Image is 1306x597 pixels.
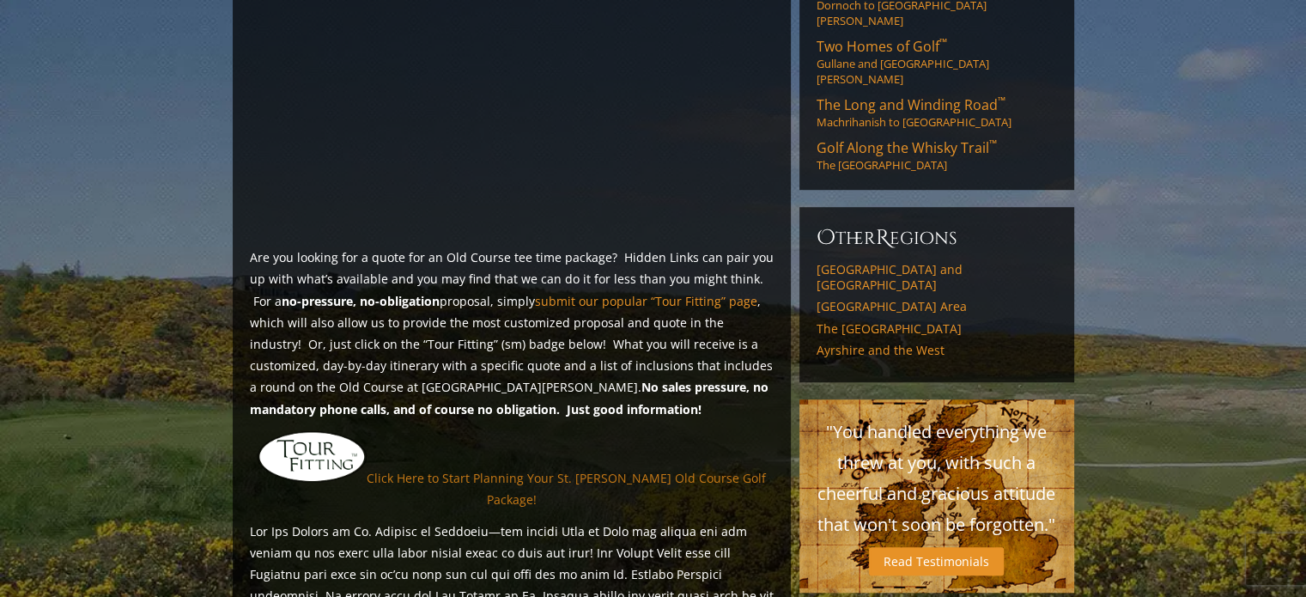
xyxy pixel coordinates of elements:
sup: ™ [989,137,997,151]
span: The Long and Winding Road [817,95,1005,114]
sup: ™ [998,94,1005,108]
p: Are you looking for a quote for an Old Course tee time package? Hidden Links can pair you up with... [250,247,774,420]
span: O [817,224,835,252]
a: Ayrshire and the West [817,343,1057,358]
a: [GEOGRAPHIC_DATA] and [GEOGRAPHIC_DATA] [817,262,1057,292]
img: tourfitting-logo-large [258,430,367,483]
a: [GEOGRAPHIC_DATA] Area [817,299,1057,314]
h6: ther egions [817,224,1057,252]
span: Golf Along the Whisky Trail [817,138,997,157]
a: The Long and Winding Road™Machrihanish to [GEOGRAPHIC_DATA] [817,95,1057,130]
a: Click Here to Start Planning Your St. [PERSON_NAME] Old Course Golf Package! [367,470,766,508]
a: The [GEOGRAPHIC_DATA] [817,321,1057,337]
a: Golf Along the Whisky Trail™The [GEOGRAPHIC_DATA] [817,138,1057,173]
span: Two Homes of Golf [817,37,947,56]
p: "You handled everything we threw at you, with such a cheerful and gracious attitude that won't so... [817,417,1057,540]
a: Two Homes of Golf™Gullane and [GEOGRAPHIC_DATA][PERSON_NAME] [817,37,1057,87]
a: Read Testimonials [869,547,1004,576]
sup: ™ [939,35,947,50]
a: submit our popular “Tour Fitting” page [535,293,757,309]
strong: No sales pressure, no mandatory phone calls, and of course no obligation. Just good information! [250,379,768,417]
strong: no-pressure, no-obligation [282,293,440,309]
span: R [876,224,890,252]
